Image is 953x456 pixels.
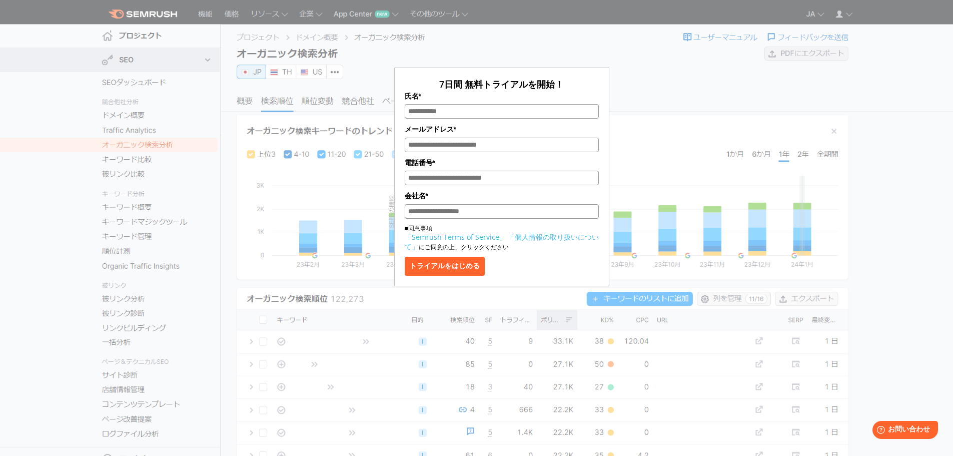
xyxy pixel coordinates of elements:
[864,417,942,445] iframe: Help widget launcher
[405,232,599,251] a: 「個人情報の取り扱いについて」
[405,157,599,168] label: 電話番号*
[439,78,564,90] span: 7日間 無料トライアルを開始！
[405,232,506,242] a: 「Semrush Terms of Service」
[405,257,485,276] button: トライアルをはじめる
[405,224,599,252] p: ■同意事項 にご同意の上、クリックください
[405,124,599,135] label: メールアドレス*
